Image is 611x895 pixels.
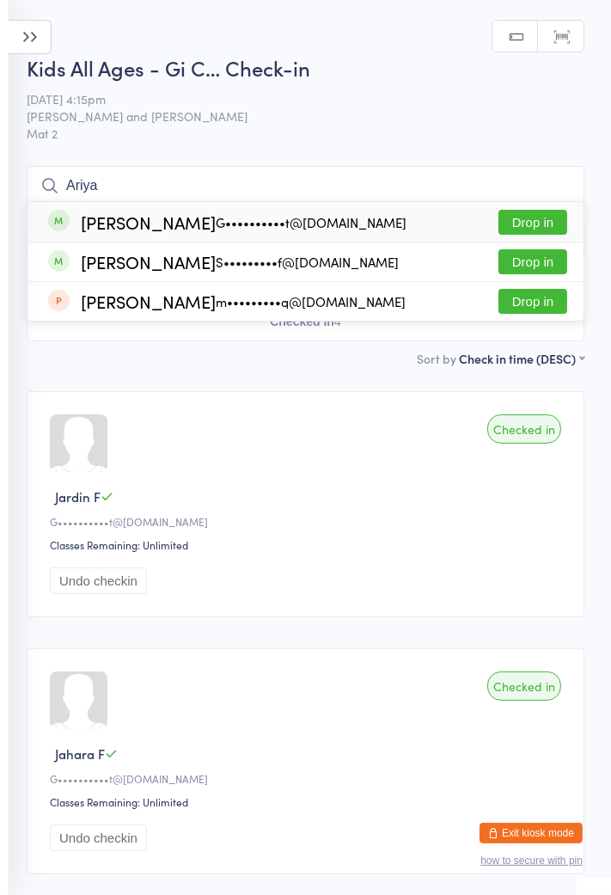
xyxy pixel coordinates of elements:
[487,671,561,701] div: Checked in
[50,825,147,851] button: Undo checkin
[50,771,566,786] div: G••••••••••t@[DOMAIN_NAME]
[216,295,406,309] div: m•••••••••q@[DOMAIN_NAME]
[50,514,566,529] div: G••••••••••t@[DOMAIN_NAME]
[50,794,566,809] div: Classes Remaining: Unlimited
[27,302,584,341] button: Checked in4
[27,125,584,142] span: Mat 2
[27,90,558,107] span: [DATE] 4:15pm
[459,350,584,367] div: Check in time (DESC)
[81,294,406,309] div: [PERSON_NAME]
[81,215,406,230] div: [PERSON_NAME]
[216,216,406,230] div: G••••••••••t@[DOMAIN_NAME]
[480,823,583,843] button: Exit kiosk mode
[216,255,399,269] div: S•••••••••f@[DOMAIN_NAME]
[498,289,567,314] button: Drop in
[487,414,561,444] div: Checked in
[55,487,101,506] span: Jardin F
[498,249,567,274] button: Drop in
[27,166,584,205] input: Search
[480,855,583,867] button: how to secure with pin
[27,107,558,125] span: [PERSON_NAME] and [PERSON_NAME]
[50,567,147,594] button: Undo checkin
[417,350,456,367] label: Sort by
[50,537,566,552] div: Classes Remaining: Unlimited
[498,210,567,235] button: Drop in
[27,53,584,82] h2: Kids All Ages - Gi C… Check-in
[55,745,105,763] span: Jahara F
[334,315,341,328] div: 4
[81,254,399,269] div: [PERSON_NAME]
